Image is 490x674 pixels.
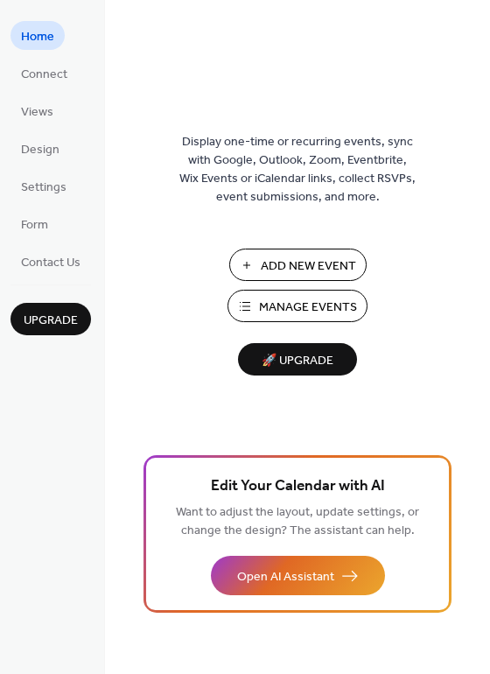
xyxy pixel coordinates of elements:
[10,134,70,163] a: Design
[227,290,367,322] button: Manage Events
[10,303,91,335] button: Upgrade
[10,209,59,238] a: Form
[10,21,65,50] a: Home
[229,249,367,281] button: Add New Event
[21,103,53,122] span: Views
[21,254,80,272] span: Contact Us
[21,216,48,235] span: Form
[21,28,54,46] span: Home
[21,66,67,84] span: Connect
[10,59,78,88] a: Connect
[10,96,64,125] a: Views
[238,343,357,376] button: 🚀 Upgrade
[259,298,357,317] span: Manage Events
[237,568,334,586] span: Open AI Assistant
[248,349,346,373] span: 🚀 Upgrade
[211,474,385,499] span: Edit Your Calendar with AI
[211,556,385,595] button: Open AI Assistant
[10,247,91,276] a: Contact Us
[21,179,66,197] span: Settings
[24,312,78,330] span: Upgrade
[176,501,419,543] span: Want to adjust the layout, update settings, or change the design? The assistant can help.
[179,133,416,207] span: Display one-time or recurring events, sync with Google, Outlook, Zoom, Eventbrite, Wix Events or ...
[261,257,356,276] span: Add New Event
[21,141,59,159] span: Design
[10,172,77,200] a: Settings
